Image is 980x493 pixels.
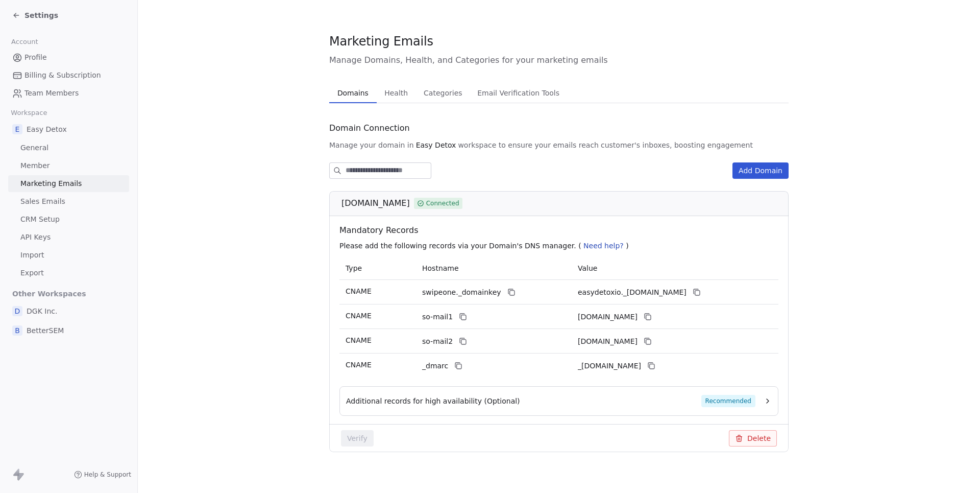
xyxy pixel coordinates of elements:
[27,124,67,134] span: Easy Detox
[329,54,789,66] span: Manage Domains, Health, and Categories for your marketing emails
[422,287,501,298] span: swipeone._domainkey
[329,34,433,49] span: Marketing Emails
[20,214,60,225] span: CRM Setup
[20,178,82,189] span: Marketing Emails
[346,396,520,406] span: Additional records for high availability (Optional)
[473,86,563,100] span: Email Verification Tools
[7,34,42,50] span: Account
[8,157,129,174] a: Member
[20,268,44,278] span: Export
[7,105,52,121] span: Workspace
[329,122,410,134] span: Domain Connection
[701,395,755,407] span: Recommended
[341,197,410,209] span: [DOMAIN_NAME]
[8,265,129,281] a: Export
[333,86,373,100] span: Domains
[12,10,58,20] a: Settings
[8,286,90,302] span: Other Workspaces
[420,86,466,100] span: Categories
[416,140,456,150] span: Easy Detox
[12,325,22,336] span: B
[329,140,414,150] span: Manage your domain in
[20,196,65,207] span: Sales Emails
[601,140,753,150] span: customer's inboxes, boosting engagement
[20,232,51,243] span: API Keys
[8,247,129,264] a: Import
[8,85,129,102] a: Team Members
[339,241,782,251] p: Please add the following records via your Domain's DNS manager. ( )
[8,139,129,156] a: General
[578,312,638,322] span: easydetoxio1.swipeone.email
[24,70,101,81] span: Billing & Subscription
[729,430,777,447] button: Delete
[8,49,129,66] a: Profile
[8,67,129,84] a: Billing & Subscription
[422,264,459,272] span: Hostname
[24,52,47,63] span: Profile
[346,312,372,320] span: CNAME
[8,229,129,246] a: API Keys
[422,312,453,322] span: so-mail1
[24,88,79,99] span: Team Members
[24,10,58,20] span: Settings
[578,264,597,272] span: Value
[346,287,372,295] span: CNAME
[12,124,22,134] span: E
[27,306,57,316] span: DGK Inc.
[8,211,129,228] a: CRM Setup
[578,361,641,371] span: _dmarc.swipeone.email
[74,471,131,479] a: Help & Support
[422,336,453,347] span: so-mail2
[346,336,372,344] span: CNAME
[346,395,772,407] button: Additional records for high availability (Optional)Recommended
[341,430,374,447] button: Verify
[346,361,372,369] span: CNAME
[732,162,789,179] button: Add Domain
[578,336,638,347] span: easydetoxio2.swipeone.email
[27,325,64,336] span: BetterSEM
[8,193,129,210] a: Sales Emails
[380,86,412,100] span: Health
[578,287,687,298] span: easydetoxio._domainkey.swipeone.email
[583,242,624,250] span: Need help?
[84,471,131,479] span: Help & Support
[346,263,410,274] p: Type
[8,175,129,192] a: Marketing Emails
[20,250,44,261] span: Import
[20,160,50,171] span: Member
[458,140,599,150] span: workspace to ensure your emails reach
[422,361,448,371] span: _dmarc
[20,143,48,153] span: General
[339,224,782,237] span: Mandatory Records
[12,306,22,316] span: D
[426,199,459,208] span: Connected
